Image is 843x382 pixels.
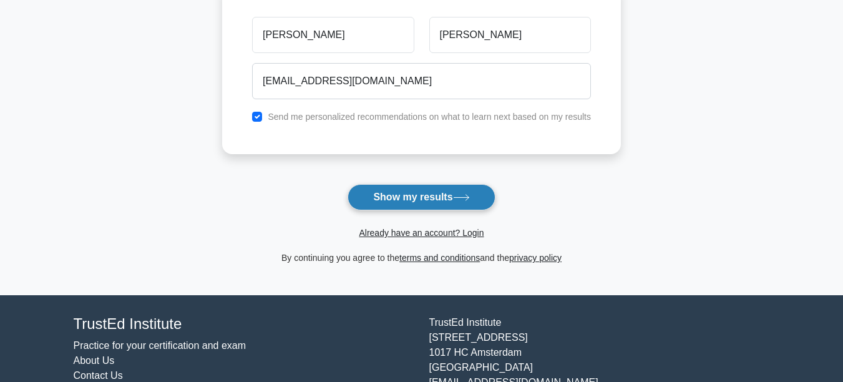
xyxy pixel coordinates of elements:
[348,184,495,210] button: Show my results
[74,355,115,366] a: About Us
[74,340,246,351] a: Practice for your certification and exam
[74,315,414,333] h4: TrustEd Institute
[268,112,591,122] label: Send me personalized recommendations on what to learn next based on my results
[359,228,484,238] a: Already have an account? Login
[215,250,628,265] div: By continuing you agree to the and the
[252,63,591,99] input: Email
[399,253,480,263] a: terms and conditions
[509,253,562,263] a: privacy policy
[74,370,123,381] a: Contact Us
[429,17,591,53] input: Last name
[252,17,414,53] input: First name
